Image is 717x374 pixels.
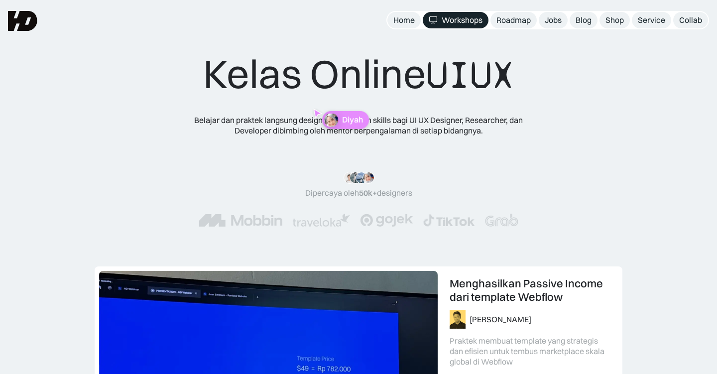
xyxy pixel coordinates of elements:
[342,115,363,125] p: Diyah
[605,15,624,25] div: Shop
[545,15,562,25] div: Jobs
[632,12,671,28] a: Service
[423,12,488,28] a: Workshops
[426,51,514,99] span: UIUX
[203,50,514,99] div: Kelas Online
[490,12,537,28] a: Roadmap
[305,188,412,198] div: Dipercaya oleh designers
[599,12,630,28] a: Shop
[576,15,592,25] div: Blog
[539,12,568,28] a: Jobs
[673,12,708,28] a: Collab
[638,15,665,25] div: Service
[679,15,702,25] div: Collab
[442,15,482,25] div: Workshops
[570,12,597,28] a: Blog
[179,115,538,136] div: Belajar dan praktek langsung design and research skills bagi UI UX Designer, Researcher, dan Deve...
[359,188,377,198] span: 50k+
[393,15,415,25] div: Home
[387,12,421,28] a: Home
[496,15,531,25] div: Roadmap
